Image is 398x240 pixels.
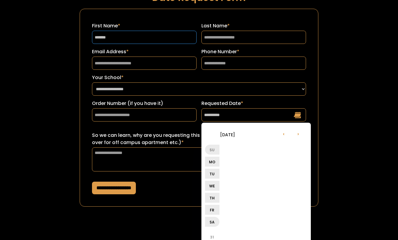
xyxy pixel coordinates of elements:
label: Order Number (if you have it) [92,100,197,107]
label: Phone Number [201,48,306,55]
label: First Name [92,22,197,29]
li: We [205,181,219,191]
label: Email Address [92,48,197,55]
label: Last Name [201,22,306,29]
li: Fr [205,205,219,215]
li: Su [205,145,219,155]
li: Sa [205,217,219,227]
label: So we can learn, why are you requesting this date? (ex: sorority recruitment, lease turn over for... [92,132,306,146]
label: Your School [92,74,306,81]
form: Request a Date Form [80,9,318,207]
label: Requested Date [201,100,306,107]
li: [DATE] [205,127,250,142]
li: › [291,126,305,141]
li: Th [205,193,219,203]
li: Tu [205,169,219,179]
li: ‹ [277,126,291,141]
li: Mo [205,157,219,167]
